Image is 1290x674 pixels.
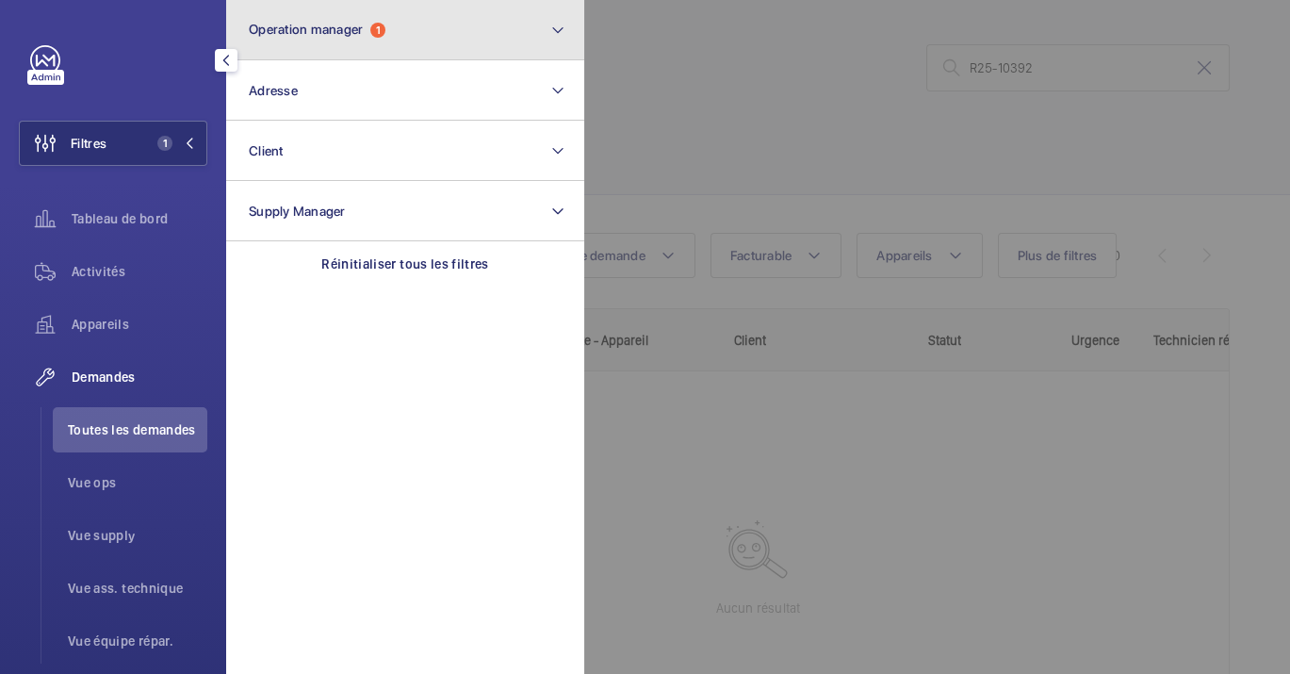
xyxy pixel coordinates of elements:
span: Vue ops [68,473,207,492]
button: Filtres1 [19,121,207,166]
span: Vue équipe répar. [68,632,207,650]
span: Vue ass. technique [68,579,207,598]
span: Demandes [72,368,207,386]
span: Activités [72,262,207,281]
span: 1 [157,136,172,151]
span: Vue supply [68,526,207,545]
span: Appareils [72,315,207,334]
span: Filtres [71,134,106,153]
span: Tableau de bord [72,209,207,228]
span: Toutes les demandes [68,420,207,439]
